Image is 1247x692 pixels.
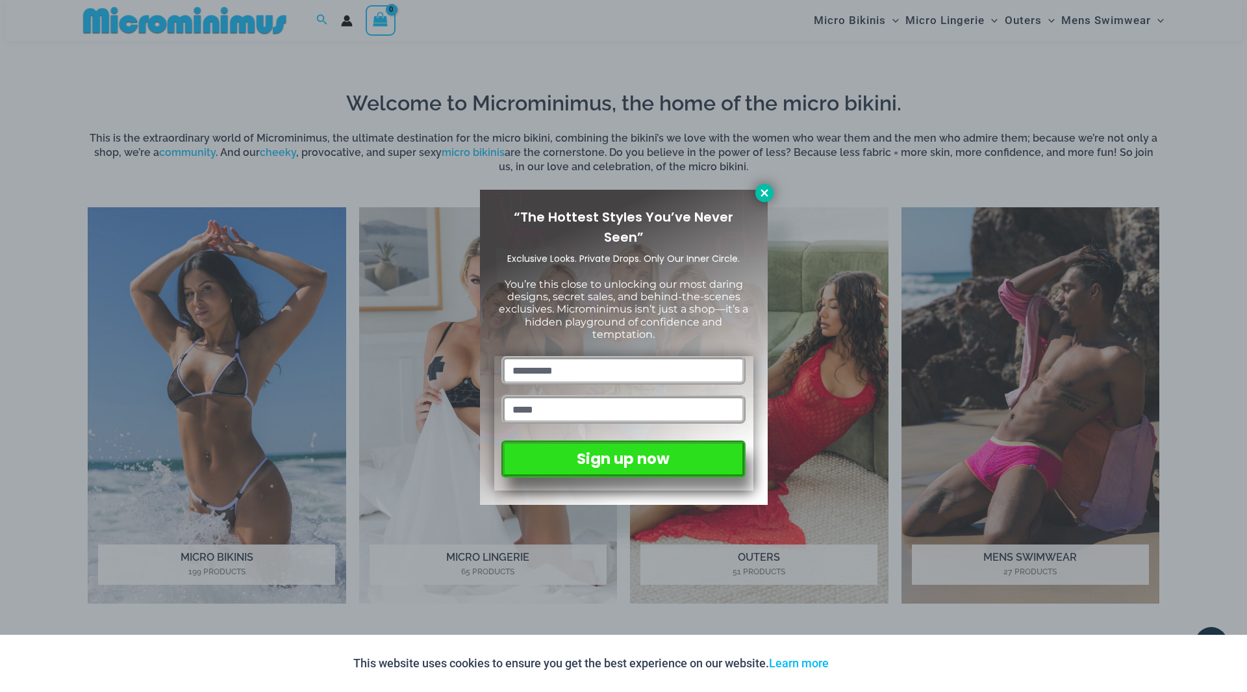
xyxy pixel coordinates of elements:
span: “The Hottest Styles You’ve Never Seen” [514,208,733,246]
p: This website uses cookies to ensure you get the best experience on our website. [353,654,829,673]
span: You’re this close to unlocking our most daring designs, secret sales, and behind-the-scenes exclu... [499,278,748,340]
a: Learn more [769,656,829,670]
button: Close [755,184,774,202]
button: Accept [838,648,894,679]
button: Sign up now [501,441,745,478]
span: Exclusive Looks. Private Drops. Only Our Inner Circle. [507,252,740,265]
